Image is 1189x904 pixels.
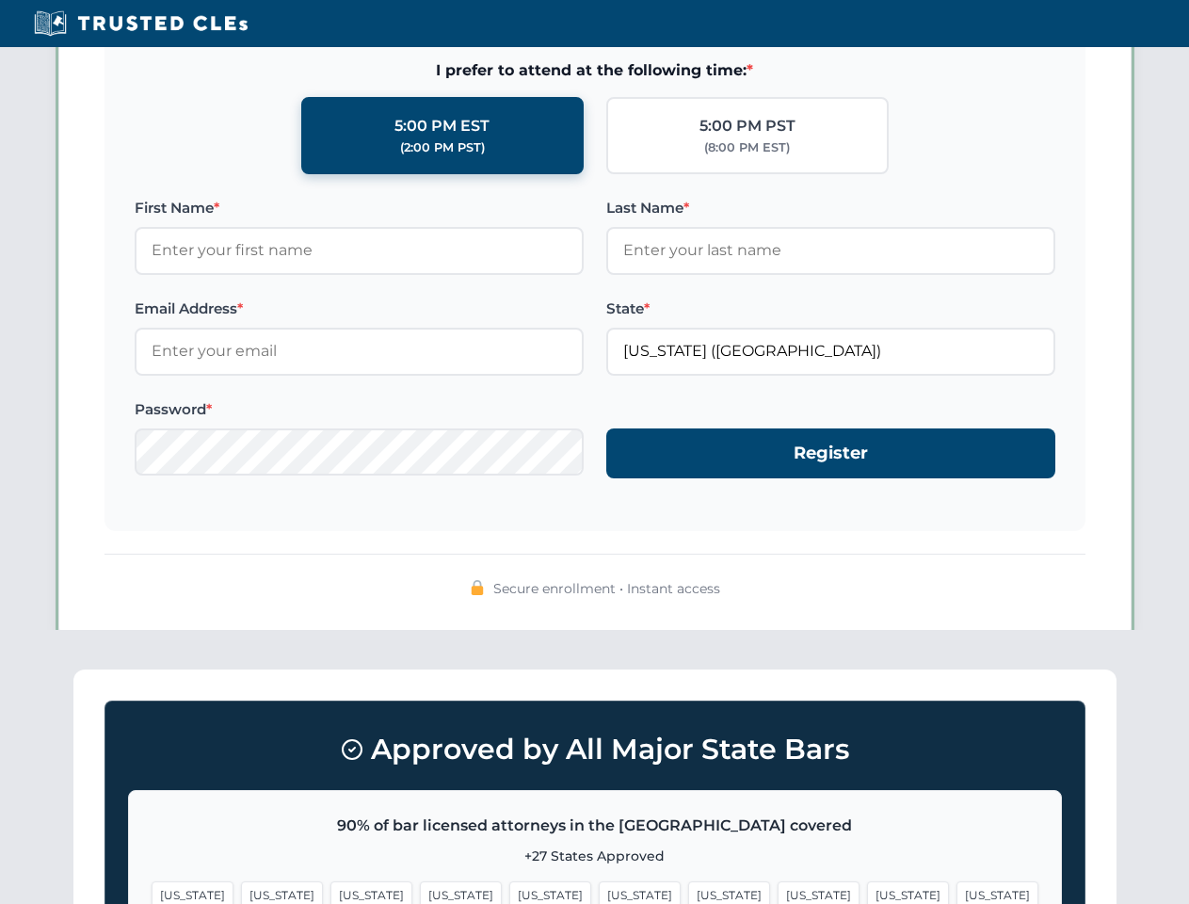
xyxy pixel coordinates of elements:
[606,298,1055,320] label: State
[704,138,790,157] div: (8:00 PM EST)
[152,846,1038,866] p: +27 States Approved
[470,580,485,595] img: 🔒
[135,328,584,375] input: Enter your email
[128,724,1062,775] h3: Approved by All Major State Bars
[699,114,795,138] div: 5:00 PM PST
[493,578,720,599] span: Secure enrollment • Instant access
[135,298,584,320] label: Email Address
[606,428,1055,478] button: Register
[394,114,490,138] div: 5:00 PM EST
[606,227,1055,274] input: Enter your last name
[28,9,253,38] img: Trusted CLEs
[135,398,584,421] label: Password
[400,138,485,157] div: (2:00 PM PST)
[606,328,1055,375] input: Florida (FL)
[152,814,1038,838] p: 90% of bar licensed attorneys in the [GEOGRAPHIC_DATA] covered
[135,197,584,219] label: First Name
[135,227,584,274] input: Enter your first name
[135,58,1055,83] span: I prefer to attend at the following time:
[606,197,1055,219] label: Last Name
